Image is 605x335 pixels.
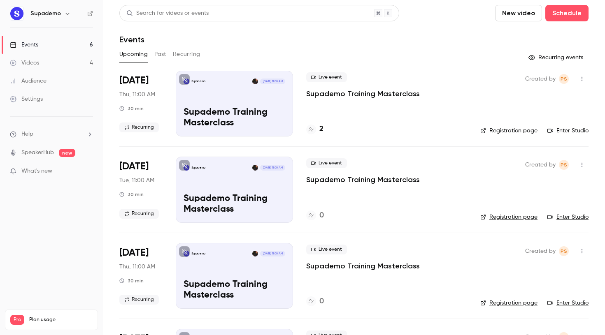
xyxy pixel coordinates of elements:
[495,5,542,21] button: New video
[119,157,163,222] div: Sep 23 Tue, 11:00 AM (America/Toronto)
[119,209,159,219] span: Recurring
[126,9,209,18] div: Search for videos or events
[10,77,47,85] div: Audience
[10,41,38,49] div: Events
[547,299,589,307] a: Enter Studio
[10,59,39,67] div: Videos
[559,160,569,170] span: Paulina Staszuk
[119,48,148,61] button: Upcoming
[319,124,323,135] h4: 2
[547,127,589,135] a: Enter Studio
[21,148,54,157] a: SpeakerHub
[260,251,285,256] span: [DATE] 11:00 AM
[559,74,569,84] span: Paulina Staszuk
[252,165,258,171] img: Paulina Staszuk
[154,48,166,61] button: Past
[176,243,293,309] a: Supademo Training MasterclassSupademoPaulina Staszuk[DATE] 11:00 AMSupademo Training Masterclass
[21,167,52,176] span: What's new
[119,263,155,271] span: Thu, 11:00 AM
[10,130,93,139] li: help-dropdown-opener
[83,168,93,175] iframe: Noticeable Trigger
[545,5,589,21] button: Schedule
[119,71,163,136] div: Sep 18 Thu, 11:00 AM (America/Toronto)
[561,74,567,84] span: PS
[119,105,144,112] div: 30 min
[119,35,144,44] h1: Events
[119,277,144,284] div: 30 min
[260,165,285,171] span: [DATE] 11:00 AM
[319,210,324,221] h4: 0
[30,9,61,18] h6: Supademo
[306,245,347,254] span: Live event
[10,95,43,103] div: Settings
[119,160,149,173] span: [DATE]
[184,280,285,301] p: Supademo Training Masterclass
[306,158,347,168] span: Live event
[306,72,347,82] span: Live event
[119,122,159,132] span: Recurring
[191,79,205,83] p: Supademo
[319,296,324,307] h4: 0
[260,79,285,84] span: [DATE] 11:00 AM
[21,130,33,139] span: Help
[119,176,154,185] span: Tue, 11:00 AM
[525,246,556,256] span: Created by
[173,48,200,61] button: Recurring
[10,7,23,20] img: Supademo
[306,89,420,99] a: Supademo Training Masterclass
[119,74,149,87] span: [DATE]
[184,107,285,129] p: Supademo Training Masterclass
[306,261,420,271] a: Supademo Training Masterclass
[561,246,567,256] span: PS
[252,251,258,256] img: Paulina Staszuk
[306,296,324,307] a: 0
[59,149,75,157] span: new
[525,74,556,84] span: Created by
[525,160,556,170] span: Created by
[119,90,155,99] span: Thu, 11:00 AM
[119,243,163,309] div: Sep 25 Thu, 11:00 AM (America/Toronto)
[176,157,293,222] a: Supademo Training MasterclassSupademoPaulina Staszuk[DATE] 11:00 AMSupademo Training Masterclass
[561,160,567,170] span: PS
[547,213,589,221] a: Enter Studio
[306,124,323,135] a: 2
[252,79,258,84] img: Paulina Staszuk
[306,175,420,185] a: Supademo Training Masterclass
[29,317,93,323] span: Plan usage
[525,51,589,64] button: Recurring events
[191,252,205,256] p: Supademo
[480,299,538,307] a: Registration page
[119,191,144,198] div: 30 min
[306,210,324,221] a: 0
[480,127,538,135] a: Registration page
[176,71,293,136] a: Supademo Training MasterclassSupademoPaulina Staszuk[DATE] 11:00 AMSupademo Training Masterclass
[191,166,205,170] p: Supademo
[119,295,159,305] span: Recurring
[184,194,285,215] p: Supademo Training Masterclass
[10,315,24,325] span: Pro
[559,246,569,256] span: Paulina Staszuk
[119,246,149,259] span: [DATE]
[480,213,538,221] a: Registration page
